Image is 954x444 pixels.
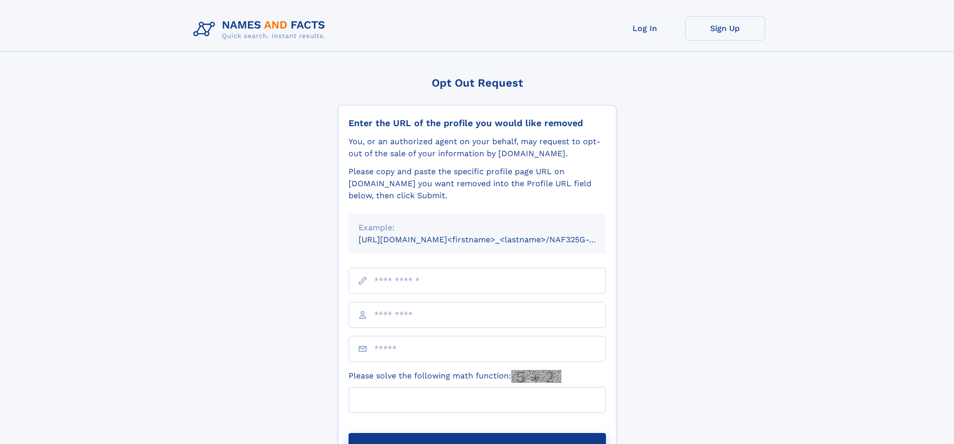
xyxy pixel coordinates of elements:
[349,370,561,383] label: Please solve the following math function:
[338,77,616,89] div: Opt Out Request
[359,222,596,234] div: Example:
[605,16,685,41] a: Log In
[685,16,765,41] a: Sign Up
[349,166,606,202] div: Please copy and paste the specific profile page URL on [DOMAIN_NAME] you want removed into the Pr...
[349,118,606,129] div: Enter the URL of the profile you would like removed
[189,16,334,43] img: Logo Names and Facts
[349,136,606,160] div: You, or an authorized agent on your behalf, may request to opt-out of the sale of your informatio...
[359,235,625,244] small: [URL][DOMAIN_NAME]<firstname>_<lastname>/NAF325G-xxxxxxxx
